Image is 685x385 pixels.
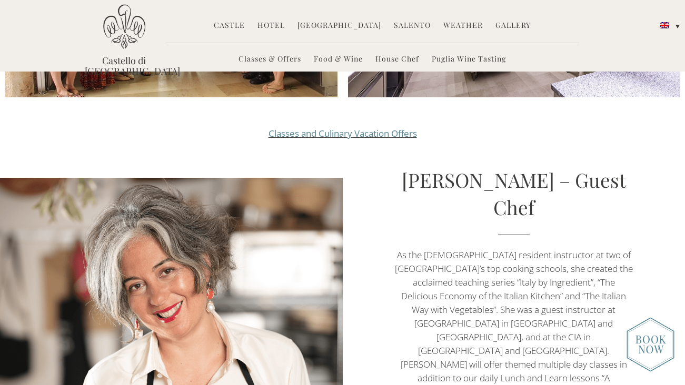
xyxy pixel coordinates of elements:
a: Salento [394,20,431,32]
a: [PERSON_NAME] – Guest Chef [402,167,626,220]
a: Food & Wine [314,54,363,66]
a: Castello di [GEOGRAPHIC_DATA] [85,55,164,76]
a: Weather [443,20,483,32]
img: English [660,22,669,28]
a: Puglia Wine Tasting [432,54,506,66]
a: Castle [214,20,245,32]
img: Castello di Ugento [103,4,145,49]
a: Classes and Culinary Vacation Offers [269,127,417,139]
a: Classes & Offers [239,54,301,66]
a: Hotel [257,20,285,32]
a: Gallery [495,20,531,32]
a: House Chef [375,54,419,66]
a: [GEOGRAPHIC_DATA] [297,20,381,32]
img: new-booknow.png [627,317,674,372]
